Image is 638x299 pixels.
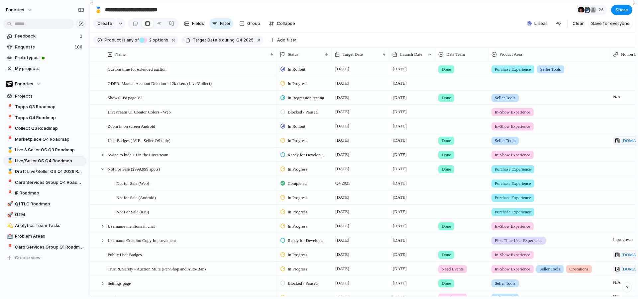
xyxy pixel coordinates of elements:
span: In Progress [288,209,307,215]
span: Done [442,137,451,144]
span: [DATE] [334,108,351,116]
span: In Progress [288,80,307,87]
button: Create view [3,253,86,263]
span: [DATE] [334,122,351,130]
span: [DATE] [334,151,351,159]
button: 📍 [6,104,13,110]
span: Launch Date [400,51,422,58]
button: Create [93,18,116,29]
div: 📍Topps Q4 Roadmap [3,113,86,123]
span: Collapse [277,20,295,27]
span: Ready for Development [288,152,326,158]
a: Requests100 [3,42,86,52]
span: Done [442,252,451,258]
button: Collapse [266,18,298,29]
a: 📍Marketplace Q4 Roadmap [3,134,86,144]
span: Purchase Experience [495,166,531,173]
button: 🥇 [6,147,13,153]
a: 🥇Live & Seller OS Q3 Roadmap [3,145,86,155]
button: 📍 [6,114,13,121]
a: 📍Card Services Group Q4 Roadmap [3,178,86,187]
span: Done [442,280,451,287]
span: Username Creation Copy Improvement [108,236,176,244]
span: [DATE] [391,279,408,287]
button: isduring [217,37,236,44]
button: 🥇 [6,158,13,164]
a: 🚀Q1 TLC Roadmap [3,199,86,209]
div: 🥇 [7,146,12,154]
span: [DATE] [334,222,351,230]
span: [DATE] [334,65,351,73]
span: [DATE] [334,165,351,173]
span: In-Show Experience [495,252,530,258]
span: [DATE] [391,79,408,87]
span: [DATE] [391,208,408,216]
span: Projects [15,93,84,100]
a: Projects [3,91,86,101]
span: Filter [220,20,231,27]
div: 📍IR Roadmap [3,188,86,198]
div: 📍Topps Q3 Roadmap [3,102,86,112]
div: 📍 [7,135,12,143]
a: 📍Collect Q3 Roadmap [3,123,86,133]
span: Seller Tools [540,66,561,73]
span: [DATE] [391,222,408,230]
span: Completed [288,180,307,187]
button: 🚀 [6,211,13,218]
span: Name [115,51,126,58]
span: Purchase Experience [495,194,531,201]
span: Fields [192,20,204,27]
span: Card Services Group Q4 Roadmap [15,179,84,186]
span: GDPR: Manual Account Deletion - 12k users (Live/Collect) [108,79,212,87]
span: Target Date [343,51,363,58]
span: Ready for Development [288,237,326,244]
span: Done [442,95,451,101]
span: [DATE] [391,151,408,159]
span: Requests [15,44,72,50]
button: isany of [121,37,140,44]
span: [DATE] [334,251,351,259]
span: User Badges ( VIP - Seller OS only) [108,136,170,144]
span: Livestream UI Creator Colors - Web [108,108,171,115]
span: Username mentions in chat [108,222,155,230]
div: 📍 [7,125,12,132]
span: Not For Sale ($999,999 spots) [108,165,160,173]
span: is [122,37,126,43]
span: Clear [573,20,584,27]
span: Custom time for extended auction [108,65,166,73]
button: 📍 [6,179,13,186]
span: Live & Seller OS Q3 Roadmap [15,147,84,153]
span: [DATE] [334,94,351,102]
span: Group [247,20,260,27]
span: In Progress [288,266,307,272]
div: 🚀 [7,200,12,208]
span: Settings page [108,279,131,287]
span: Operations [570,266,588,272]
button: Clear [570,18,586,29]
span: Blocked / Paused [288,280,318,287]
span: [DATE] [334,236,351,244]
span: Q1 TLC Roadmap [15,201,84,207]
span: Topps Q4 Roadmap [15,114,84,121]
span: Need Events [442,266,464,272]
span: Fanatics [15,81,33,87]
button: 2 options [139,37,169,44]
button: 🥇 [6,168,13,175]
span: In Rollout [288,66,305,73]
button: 📍 [6,136,13,143]
div: 🏥Problem Areas [3,231,86,241]
span: 100 [74,44,84,50]
span: In Regression testing [288,95,324,101]
span: [DATE] [391,236,408,244]
a: 📍Card Services Group Q1 Roadmap [3,242,86,252]
span: Q4 2025 [334,179,352,187]
span: Purchase Experience [495,180,531,187]
span: In-Show Experience [495,266,530,272]
span: In Progress [288,137,307,144]
button: 📍 [6,125,13,132]
span: Linear [534,20,547,27]
span: Done [442,66,451,73]
span: Not for Sale (Web) [116,179,149,187]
